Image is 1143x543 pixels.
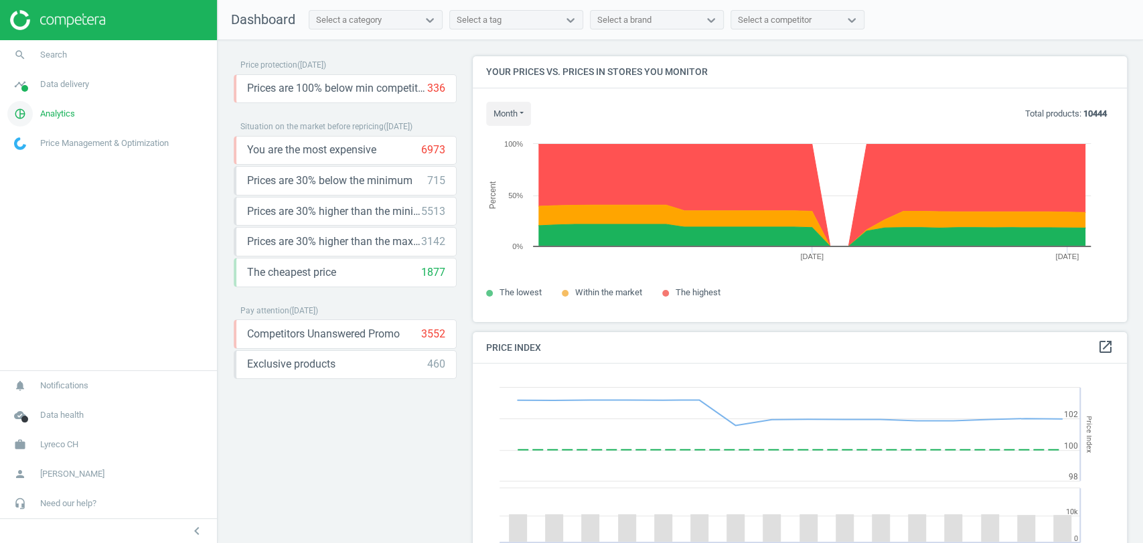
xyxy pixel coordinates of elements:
[316,14,382,26] div: Select a category
[473,332,1127,364] h4: Price Index
[40,49,67,61] span: Search
[597,14,652,26] div: Select a brand
[7,432,33,457] i: work
[240,60,297,70] span: Price protection
[1055,252,1079,260] tspan: [DATE]
[421,327,445,341] div: 3552
[247,204,421,219] span: Prices are 30% higher than the minimum
[473,56,1127,88] h4: Your prices vs. prices in stores you monitor
[40,497,96,510] span: Need our help?
[7,373,33,398] i: notifications
[500,287,542,297] span: The lowest
[7,491,33,516] i: headset_mic
[512,242,523,250] text: 0%
[1066,508,1078,516] text: 10k
[247,143,376,157] span: You are the most expensive
[40,108,75,120] span: Analytics
[247,327,400,341] span: Competitors Unanswered Promo
[247,173,412,188] span: Prices are 30% below the minimum
[575,287,642,297] span: Within the market
[247,357,335,372] span: Exclusive products
[1083,108,1107,119] b: 10444
[1069,472,1078,481] text: 98
[247,81,427,96] span: Prices are 100% below min competitor
[427,173,445,188] div: 715
[504,140,523,148] text: 100%
[7,72,33,97] i: timeline
[1025,108,1107,120] p: Total products:
[427,357,445,372] div: 460
[457,14,502,26] div: Select a tag
[14,137,26,150] img: wGWNvw8QSZomAAAAABJRU5ErkJggg==
[189,523,205,539] i: chevron_left
[40,380,88,392] span: Notifications
[421,234,445,249] div: 3142
[738,14,812,26] div: Select a competitor
[240,306,289,315] span: Pay attention
[1074,534,1078,543] text: 0
[421,143,445,157] div: 6973
[421,265,445,280] div: 1877
[1064,410,1078,419] text: 102
[40,137,169,149] span: Price Management & Optimization
[384,122,412,131] span: ( [DATE] )
[40,78,89,90] span: Data delivery
[487,181,497,209] tspan: Percent
[180,522,214,540] button: chevron_left
[7,101,33,127] i: pie_chart_outlined
[7,402,33,428] i: cloud_done
[508,191,523,200] text: 50%
[247,265,336,280] span: The cheapest price
[10,10,105,30] img: ajHJNr6hYgQAAAAASUVORK5CYII=
[1097,339,1114,356] a: open_in_new
[247,234,421,249] span: Prices are 30% higher than the maximal
[800,252,824,260] tspan: [DATE]
[676,287,720,297] span: The highest
[427,81,445,96] div: 336
[40,409,84,421] span: Data health
[231,11,295,27] span: Dashboard
[1097,339,1114,355] i: open_in_new
[486,102,531,126] button: month
[40,439,78,451] span: Lyreco CH
[1085,416,1093,453] tspan: Price Index
[7,42,33,68] i: search
[240,122,384,131] span: Situation on the market before repricing
[1064,441,1078,451] text: 100
[7,461,33,487] i: person
[40,468,104,480] span: [PERSON_NAME]
[289,306,318,315] span: ( [DATE] )
[421,204,445,219] div: 5513
[297,60,326,70] span: ( [DATE] )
